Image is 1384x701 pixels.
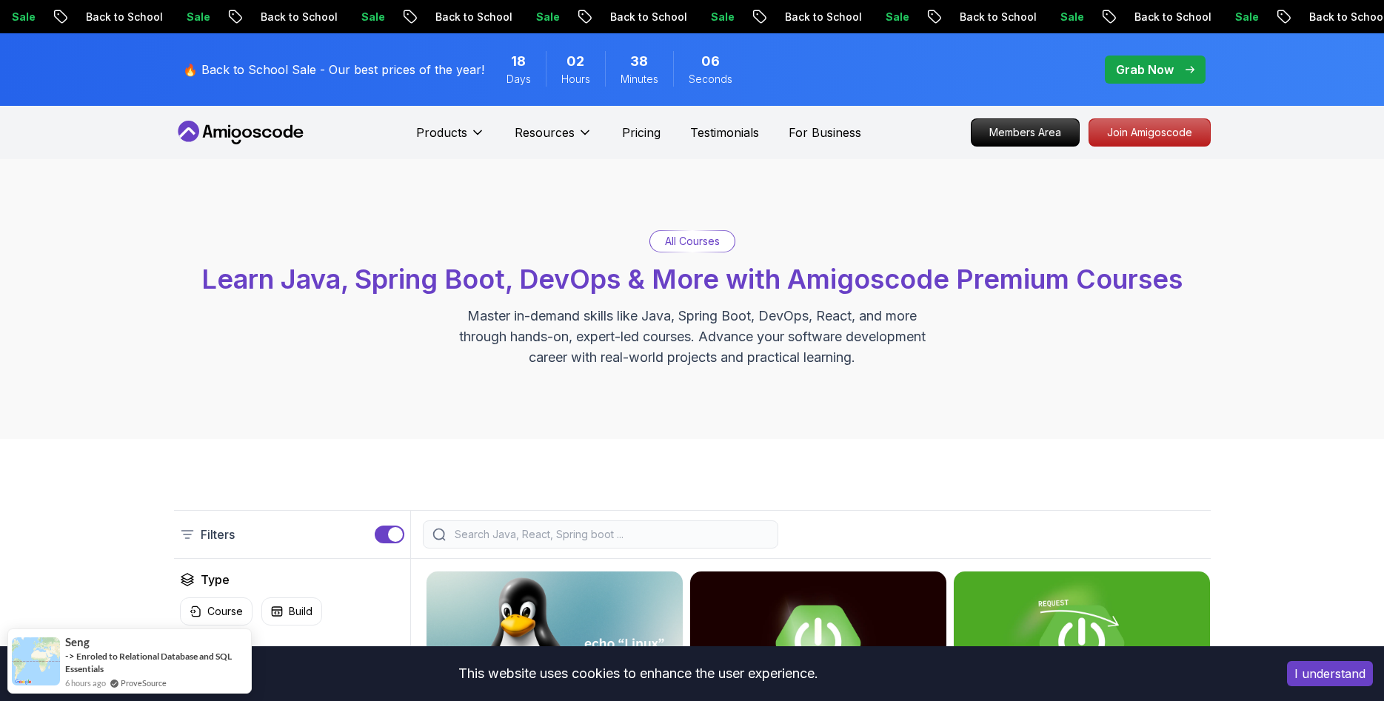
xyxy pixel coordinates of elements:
a: Pricing [622,124,661,141]
p: Sale [698,10,745,24]
a: ProveSource [121,677,167,689]
a: Members Area [971,118,1080,147]
span: Days [507,72,531,87]
p: Build [289,604,312,619]
span: Learn Java, Spring Boot, DevOps & More with Amigoscode Premium Courses [201,263,1183,295]
span: Minutes [621,72,658,87]
p: Master in-demand skills like Java, Spring Boot, DevOps, React, and more through hands-on, expert-... [444,306,941,368]
p: Sale [348,10,395,24]
p: Filters [201,526,235,543]
span: 6 Seconds [701,51,720,72]
button: Resources [515,124,592,153]
p: Sale [1047,10,1094,24]
p: Back to School [1121,10,1222,24]
button: Build [261,597,322,625]
input: Search Java, React, Spring boot ... [452,527,769,542]
span: Seconds [689,72,732,87]
p: All Courses [665,234,720,249]
p: Back to School [597,10,698,24]
span: Seng [65,636,90,648]
p: Products [416,124,467,141]
h2: Type [201,571,230,588]
p: Sale [523,10,570,24]
div: This website uses cookies to enhance the user experience. [11,657,1265,690]
p: Sale [872,10,920,24]
span: 18 Days [511,51,526,72]
button: Accept cookies [1287,661,1373,686]
p: Sale [1222,10,1269,24]
p: Grab Now [1116,61,1174,78]
p: Back to School [946,10,1047,24]
p: Join Amigoscode [1089,119,1210,146]
a: Testimonials [690,124,759,141]
p: Back to School [422,10,523,24]
button: Products [416,124,485,153]
span: 38 Minutes [630,51,648,72]
span: Hours [561,72,590,87]
a: For Business [789,124,861,141]
p: Back to School [247,10,348,24]
img: provesource social proof notification image [12,637,60,685]
span: 2 Hours [566,51,584,72]
p: 🔥 Back to School Sale - Our best prices of the year! [183,61,484,78]
button: Course [180,597,253,625]
a: Enroled to Relational Database and SQL Essentials [65,651,232,674]
p: Resources [515,124,575,141]
a: Join Amigoscode [1089,118,1211,147]
span: 6 hours ago [65,677,106,689]
p: Course [207,604,243,619]
p: Sale [173,10,221,24]
span: -> [65,650,75,662]
p: Back to School [73,10,173,24]
p: Back to School [772,10,872,24]
p: Members Area [972,119,1079,146]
